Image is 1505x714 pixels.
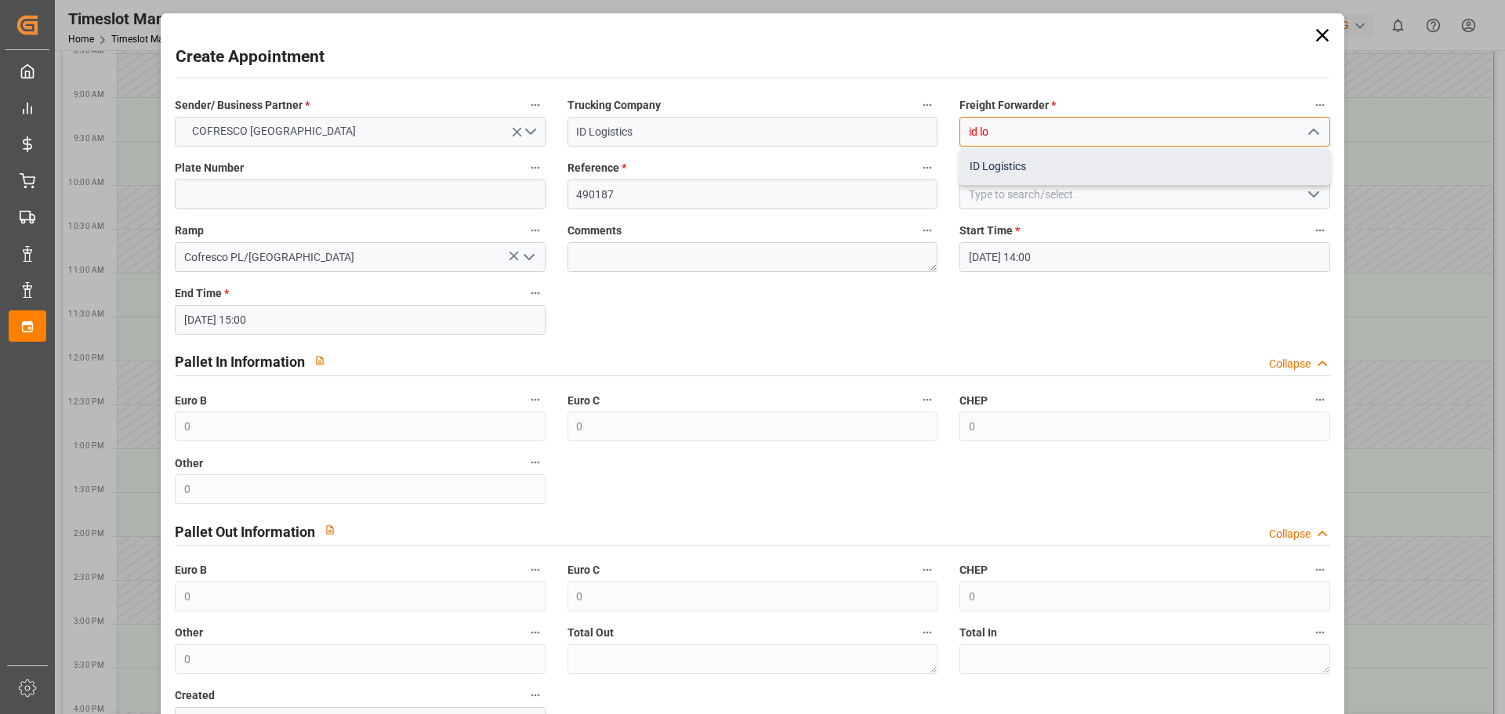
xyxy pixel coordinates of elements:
button: open menu [516,245,539,270]
button: Start Time * [1310,220,1330,241]
span: Freight Forwarder [959,97,1056,114]
button: Other [525,452,546,473]
span: Reference [568,160,626,176]
span: Trucking Company [568,97,661,114]
span: End Time [175,285,229,302]
button: Euro C [917,560,937,580]
button: CHEP [1310,560,1330,580]
span: Other [175,455,203,472]
h2: Create Appointment [176,45,325,70]
button: Other [525,622,546,643]
span: Start Time [959,223,1020,239]
span: Euro B [175,562,207,578]
div: ID Logistics [960,149,1329,184]
button: Total In [1310,622,1330,643]
span: Plate Number [175,160,244,176]
button: Euro B [525,390,546,410]
span: COFRESCO [GEOGRAPHIC_DATA] [184,123,364,140]
button: Reference * [917,158,937,178]
span: Sender/ Business Partner [175,97,310,114]
input: Type to search/select [959,179,1329,209]
span: CHEP [959,393,988,409]
input: DD.MM.YYYY HH:MM [175,305,545,335]
button: Euro B [525,560,546,580]
button: Freight Forwarder * [1310,95,1330,115]
span: Other [175,625,203,641]
button: View description [315,515,345,545]
h2: Pallet In Information [175,351,305,372]
button: Sender/ Business Partner * [525,95,546,115]
span: Ramp [175,223,204,239]
span: Euro C [568,393,600,409]
input: DD.MM.YYYY HH:MM [959,242,1329,272]
button: Created [525,685,546,705]
button: Total Out [917,622,937,643]
button: CHEP [1310,390,1330,410]
span: Created [175,687,215,704]
button: open menu [175,117,545,147]
button: close menu [1300,120,1324,144]
button: Comments [917,220,937,241]
div: Collapse [1269,356,1311,372]
button: Plate Number [525,158,546,178]
span: Euro B [175,393,207,409]
span: CHEP [959,562,988,578]
span: Comments [568,223,622,239]
button: View description [305,346,335,375]
span: Total Out [568,625,614,641]
button: Euro C [917,390,937,410]
div: Collapse [1269,526,1311,542]
span: Euro C [568,562,600,578]
h2: Pallet Out Information [175,521,315,542]
span: Total In [959,625,997,641]
button: End Time * [525,283,546,303]
input: Type to search/select [175,242,545,272]
button: Ramp [525,220,546,241]
button: Trucking Company [917,95,937,115]
button: open menu [1300,183,1324,207]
